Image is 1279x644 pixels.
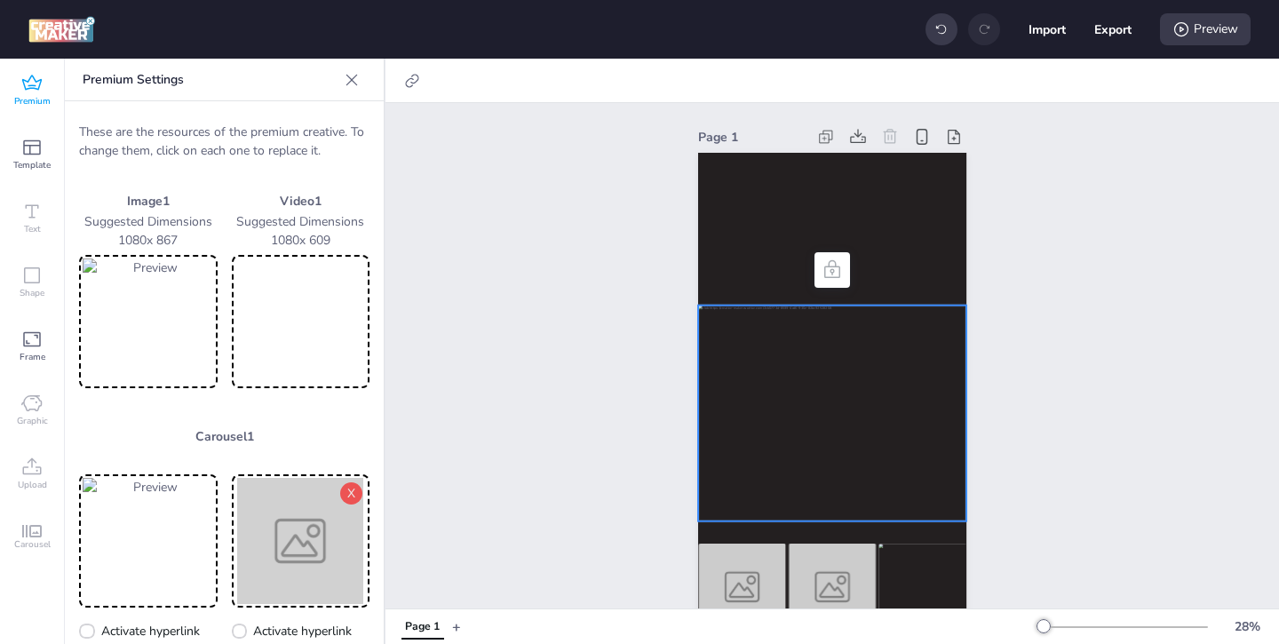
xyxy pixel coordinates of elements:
[79,123,369,160] p: These are the resources of the premium creative. To change them, click on each one to replace it.
[452,611,461,642] button: +
[20,350,45,364] span: Frame
[232,192,370,211] p: Video 1
[79,212,218,231] p: Suggested Dimensions
[1226,617,1268,636] div: 28 %
[1094,11,1132,48] button: Export
[17,414,48,428] span: Graphic
[83,478,214,604] img: Preview
[235,478,367,604] img: Preview
[340,482,362,505] button: X
[232,212,370,231] p: Suggested Dimensions
[393,611,452,642] div: Tabs
[83,59,338,101] p: Premium Settings
[14,537,51,552] span: Carousel
[405,619,440,635] div: Page 1
[101,622,200,640] span: Activate hyperlink
[18,478,47,492] span: Upload
[698,128,806,147] div: Page 1
[28,16,95,43] img: logo Creative Maker
[79,192,218,211] p: Image 1
[13,158,51,172] span: Template
[232,231,370,250] p: 1080 x 609
[1029,11,1066,48] button: Import
[83,258,214,385] img: Preview
[253,622,352,640] span: Activate hyperlink
[1160,13,1251,45] div: Preview
[20,286,44,300] span: Shape
[14,94,51,108] span: Premium
[79,427,369,446] p: Carousel 1
[79,231,218,250] p: 1080 x 867
[24,222,41,236] span: Text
